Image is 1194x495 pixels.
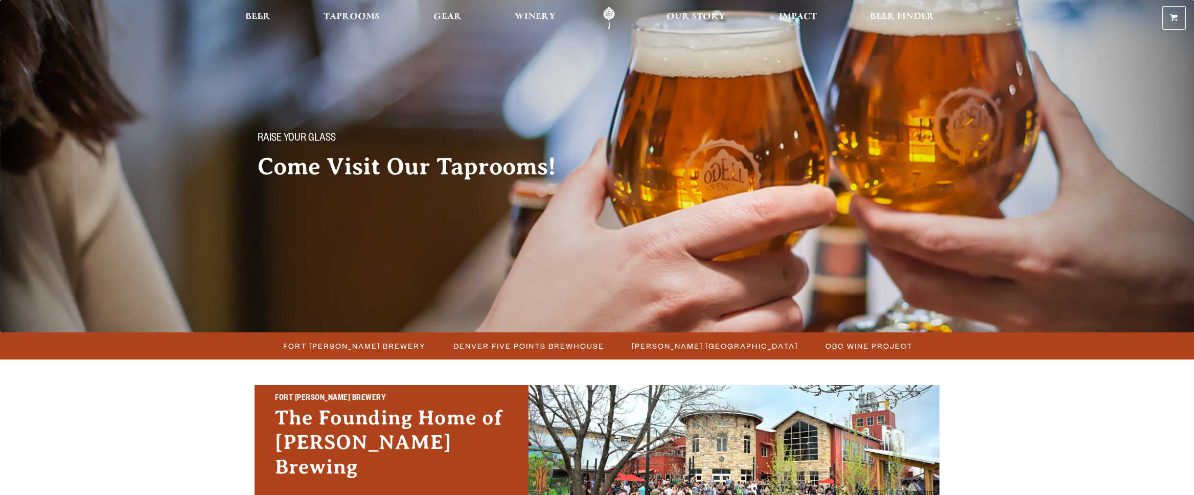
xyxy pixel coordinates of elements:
[660,7,732,30] a: Our Story
[427,7,468,30] a: Gear
[508,7,562,30] a: Winery
[825,339,912,353] span: OBC Wine Project
[317,7,386,30] a: Taprooms
[258,132,336,146] span: Raise your glass
[433,13,462,21] span: Gear
[324,13,380,21] span: Taprooms
[277,339,431,353] a: Fort [PERSON_NAME] Brewery
[258,154,577,179] h2: Come Visit Our Taprooms!
[239,7,277,30] a: Beer
[667,13,725,21] span: Our Story
[779,13,817,21] span: Impact
[772,7,823,30] a: Impact
[275,406,508,489] h3: The Founding Home of [PERSON_NAME] Brewing
[245,13,270,21] span: Beer
[819,339,917,353] a: OBC Wine Project
[870,13,934,21] span: Beer Finder
[453,339,604,353] span: Denver Five Points Brewhouse
[447,339,609,353] a: Denver Five Points Brewhouse
[590,7,628,30] a: Odell Home
[626,339,803,353] a: [PERSON_NAME] [GEOGRAPHIC_DATA]
[863,7,941,30] a: Beer Finder
[275,392,508,406] h2: Fort [PERSON_NAME] Brewery
[632,339,798,353] span: [PERSON_NAME] [GEOGRAPHIC_DATA]
[283,339,426,353] span: Fort [PERSON_NAME] Brewery
[515,13,556,21] span: Winery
